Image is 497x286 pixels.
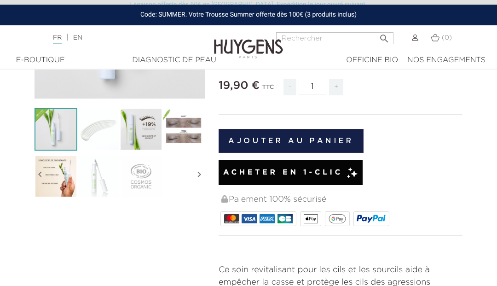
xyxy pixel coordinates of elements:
i:  [379,30,390,41]
div: Officine Bio [346,55,398,66]
div: Paiement 100% sécurisé [220,190,462,210]
div: TTC [262,77,274,102]
img: Huygens [214,24,283,60]
img: Paiement 100% sécurisé [221,195,228,203]
button: Ajouter au panier [219,129,364,153]
span: (0) [442,35,452,41]
span: + [329,79,344,95]
button:  [376,29,393,42]
span: 19,90 € [219,80,260,91]
input: Quantité [299,79,326,95]
img: apple_pay [304,214,318,223]
img: MASTERCARD [224,214,239,223]
a: EN [73,35,82,41]
i:  [194,152,205,198]
input: Rechercher [276,32,393,44]
img: VISA [242,214,257,223]
img: AMEX [260,214,275,223]
a: FR [53,35,62,44]
div: E-Boutique [12,55,69,66]
div: | [48,32,200,43]
a: Diagnostic de peau [74,55,274,66]
span: - [283,79,296,95]
div: Nos engagements [407,55,485,66]
div: Diagnostic de peau [78,55,270,66]
img: Le Booster - Soin Cils & Sourcils [35,108,77,151]
i:  [35,152,46,198]
img: CB_NATIONALE [277,214,293,223]
img: google_pay [329,214,346,223]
